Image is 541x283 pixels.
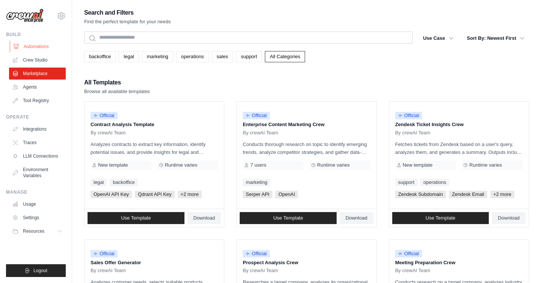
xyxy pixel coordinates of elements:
span: Download [346,215,367,221]
a: Use Template [88,212,184,224]
span: Download [193,215,215,221]
a: Usage [9,198,66,210]
h2: Search and Filters [84,8,171,18]
a: backoffice [84,51,116,62]
span: Use Template [273,215,303,221]
p: Enterprise Content Marketing Crew [243,121,370,128]
a: backoffice [110,179,138,186]
a: Download [187,212,221,224]
div: Manage [6,189,66,195]
span: Official [395,250,422,257]
span: Use Template [426,215,455,221]
a: operations [176,51,209,62]
span: By crewAI Team [395,268,431,274]
img: Logo [6,9,44,23]
a: Crew Studio [9,54,66,66]
span: Zendesk Email [449,191,487,198]
button: Resources [9,225,66,237]
button: Logout [6,264,66,277]
a: marketing [142,51,173,62]
span: +2 more [178,191,202,198]
span: New template [98,162,128,168]
span: Official [91,250,118,257]
button: Use Case [419,32,458,45]
p: Sales Offer Generator [91,259,218,266]
a: Tool Registry [9,95,66,107]
span: By crewAI Team [395,130,431,136]
p: Browse all available templates [84,88,150,95]
a: support [395,179,417,186]
p: Contract Analysis Template [91,121,218,128]
span: Download [498,215,520,221]
a: LLM Connections [9,150,66,162]
span: By crewAI Team [91,268,126,274]
div: Operate [6,114,66,120]
a: Download [492,212,526,224]
span: Serper API [243,191,272,198]
a: marketing [243,179,270,186]
p: Find the perfect template for your needs [84,18,171,26]
a: operations [420,179,449,186]
span: By crewAI Team [243,268,278,274]
span: Runtime varies [469,162,502,168]
a: All Categories [265,51,305,62]
p: Conducts thorough research on topic to identify emerging trends, analyze competitor strategies, a... [243,140,370,156]
a: Use Template [240,212,337,224]
a: legal [119,51,139,62]
span: OpenAI API Key [91,191,132,198]
a: Marketplace [9,68,66,80]
span: OpenAI [275,191,298,198]
p: Fetches tickets from Zendesk based on a user's query, analyzes them, and generates a summary. Out... [395,140,523,156]
span: Runtime varies [165,162,198,168]
span: Runtime varies [317,162,350,168]
a: Environment Variables [9,164,66,182]
h2: All Templates [84,77,150,88]
span: By crewAI Team [91,130,126,136]
a: Settings [9,212,66,224]
p: Meeting Preparation Crew [395,259,523,266]
span: Resources [23,228,44,234]
a: Use Template [392,212,489,224]
span: Official [91,112,118,119]
a: support [236,51,262,62]
button: Sort By: Newest First [462,32,529,45]
span: Use Template [121,215,151,221]
p: Prospect Analysis Crew [243,259,370,266]
a: Integrations [9,123,66,135]
div: Build [6,32,66,38]
span: 7 users [250,162,266,168]
span: New template [403,162,432,168]
a: legal [91,179,107,186]
span: Official [243,112,270,119]
a: Traces [9,137,66,149]
span: Official [395,112,422,119]
span: Zendesk Subdomain [395,191,446,198]
p: Zendesk Ticket Insights Crew [395,121,523,128]
a: Agents [9,81,66,93]
span: Official [243,250,270,257]
span: By crewAI Team [243,130,278,136]
span: Qdrant API Key [135,191,175,198]
span: Logout [33,268,47,274]
a: Download [340,212,373,224]
a: sales [212,51,233,62]
span: +2 more [490,191,514,198]
a: Automations [10,41,66,53]
p: Analyzes contracts to extract key information, identify potential issues, and provide insights fo... [91,140,218,156]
